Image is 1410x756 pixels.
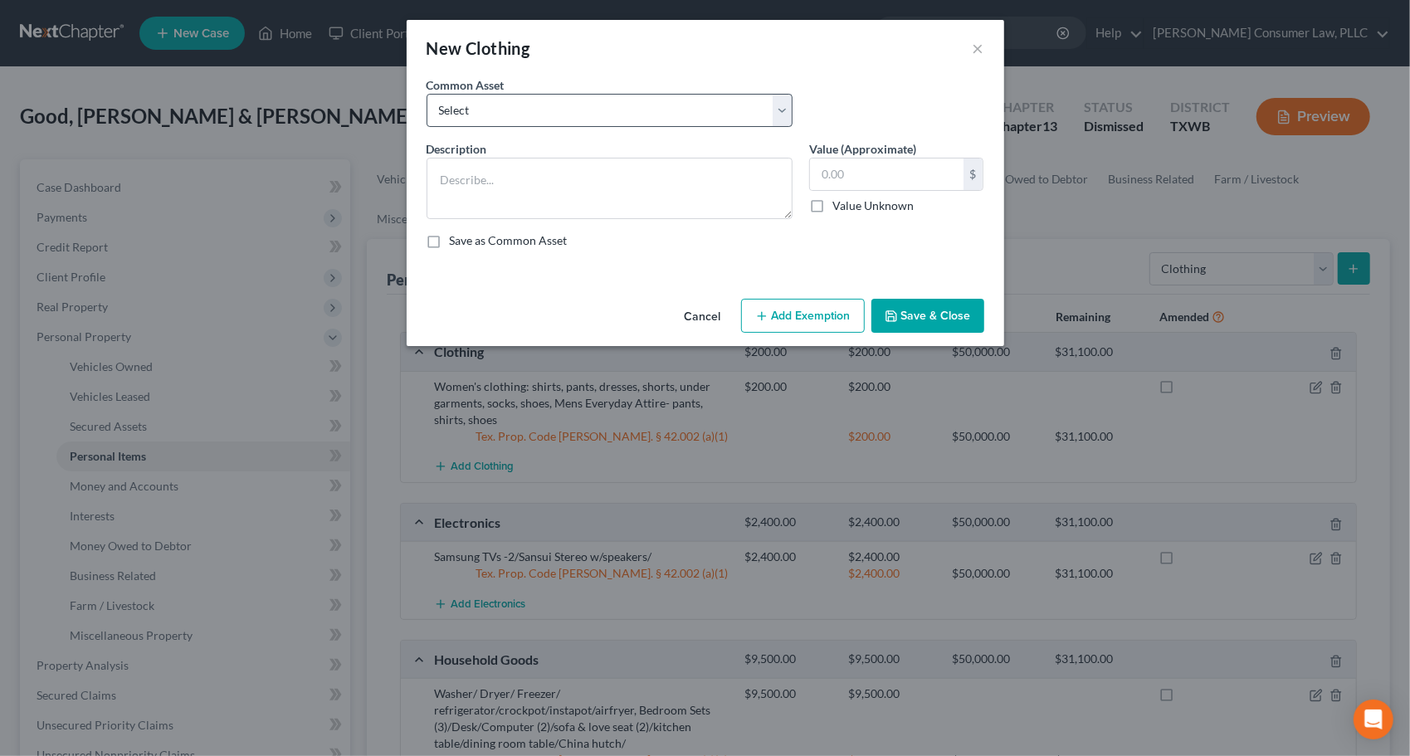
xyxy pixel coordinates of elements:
[810,159,964,190] input: 0.00
[832,198,914,214] label: Value Unknown
[964,159,983,190] div: $
[973,38,984,58] button: ×
[671,300,734,334] button: Cancel
[871,299,984,334] button: Save & Close
[1354,700,1393,739] div: Open Intercom Messenger
[427,37,530,60] div: New Clothing
[450,232,568,249] label: Save as Common Asset
[427,142,487,156] span: Description
[427,76,505,94] label: Common Asset
[741,299,865,334] button: Add Exemption
[809,140,916,158] label: Value (Approximate)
